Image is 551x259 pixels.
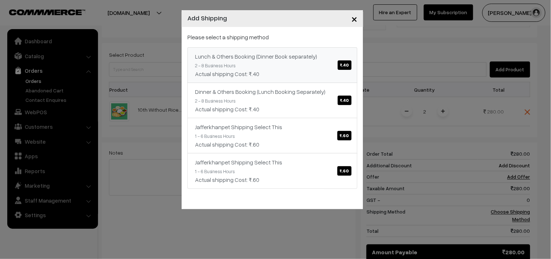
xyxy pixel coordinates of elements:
small: 2 - 8 Business Hours [195,98,235,104]
div: Actual shipping Cost: ₹.60 [195,175,350,184]
div: Jafferkhanpet Shipping Select This [195,123,350,131]
div: Actual shipping Cost: ₹.40 [195,105,350,113]
small: 1 - 6 Business Hours [195,168,235,174]
div: Actual shipping Cost: ₹.40 [195,69,350,78]
small: 2 - 8 Business Hours [195,63,235,68]
a: Lunch & Others Booking (Dinner Book separately)₹.40 2 - 8 Business HoursActual shipping Cost: ₹.40 [187,47,357,83]
span: ₹.60 [337,166,352,176]
small: 1 - 6 Business Hours [195,133,235,139]
a: Dinner & Others Booking (Lunch Booking Separately)₹.40 2 - 8 Business HoursActual shipping Cost: ... [187,83,357,118]
div: Jafferkhanpet Shipping Select This [195,158,350,167]
div: Actual shipping Cost: ₹.60 [195,140,350,149]
span: ₹.60 [337,131,352,140]
span: ₹.40 [338,60,352,70]
span: × [351,12,357,25]
div: Lunch & Others Booking (Dinner Book separately) [195,52,350,61]
div: Dinner & Others Booking (Lunch Booking Separately) [195,87,350,96]
p: Please select a shipping method [187,33,357,41]
a: Jafferkhanpet Shipping Select This₹.60 1 - 6 Business HoursActual shipping Cost: ₹.60 [187,118,357,154]
h4: Add Shipping [187,13,227,23]
button: Close [345,7,363,30]
a: Jafferkhanpet Shipping Select This₹.60 1 - 6 Business HoursActual shipping Cost: ₹.60 [187,153,357,189]
span: ₹.40 [338,96,352,105]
